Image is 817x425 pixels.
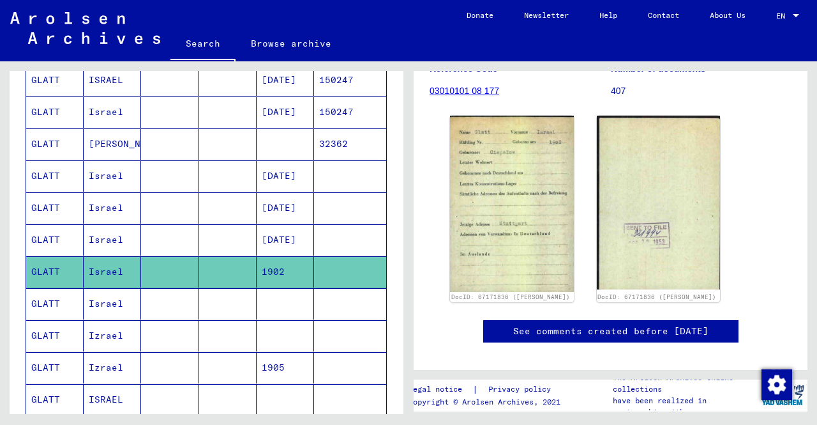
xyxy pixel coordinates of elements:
mat-cell: GLATT [26,128,84,160]
p: The Arolsen Archives online collections [613,372,758,395]
div: | [408,383,566,396]
img: Arolsen_neg.svg [10,12,160,44]
mat-cell: GLATT [26,256,84,288]
mat-cell: Israel [84,256,141,288]
mat-cell: GLATT [26,352,84,383]
mat-cell: GLATT [26,320,84,352]
img: 001.jpg [450,116,574,291]
mat-cell: [DATE] [257,192,314,224]
img: yv_logo.png [759,379,807,411]
a: Legal notice [408,383,472,396]
mat-cell: 150247 [314,65,386,96]
mat-cell: Israel [84,192,141,224]
mat-cell: GLATT [26,192,84,224]
mat-cell: [DATE] [257,65,314,96]
a: DocID: 67171836 ([PERSON_NAME]) [597,293,716,300]
a: Browse archive [236,28,347,59]
mat-cell: Izrael [84,320,141,352]
mat-cell: [DATE] [257,160,314,192]
img: Change consent [761,369,792,400]
mat-cell: ISRAEL [84,65,141,96]
mat-cell: Israel [84,160,141,192]
mat-cell: [DATE] [257,97,314,128]
mat-cell: GLATT [26,97,84,128]
mat-cell: 32362 [314,128,386,160]
div: Change consent [761,369,791,399]
mat-cell: ISRAEL [84,384,141,415]
a: 03010101 08 177 [430,86,499,96]
mat-cell: 150247 [314,97,386,128]
mat-cell: Israel [84,288,141,320]
mat-cell: Israel [84,97,141,128]
span: EN [776,12,790,20]
p: Copyright © Arolsen Archives, 2021 [408,396,566,408]
a: Search [170,28,236,61]
mat-cell: [DATE] [257,224,314,256]
a: See comments created before [DATE] [513,325,708,338]
p: have been realized in partnership with [613,395,758,418]
p: 407 [611,84,791,98]
mat-cell: GLATT [26,288,84,320]
mat-cell: 1905 [257,352,314,383]
a: Privacy policy [478,383,566,396]
mat-cell: Izrael [84,352,141,383]
mat-cell: [PERSON_NAME] [84,128,141,160]
mat-cell: 1902 [257,256,314,288]
mat-cell: Israel [84,224,141,256]
a: DocID: 67171836 ([PERSON_NAME]) [451,293,570,300]
mat-cell: GLATT [26,160,84,192]
img: 002.jpg [597,116,721,290]
mat-cell: GLATT [26,224,84,256]
mat-cell: GLATT [26,384,84,415]
mat-cell: GLATT [26,65,84,96]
